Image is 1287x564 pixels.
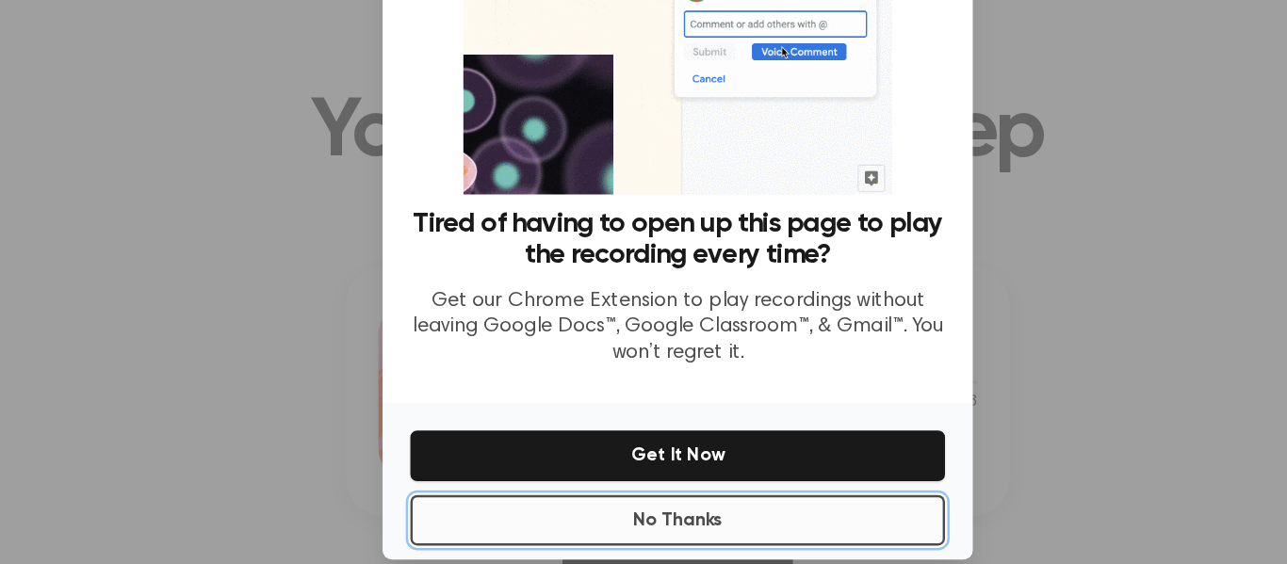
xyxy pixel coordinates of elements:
[425,481,862,523] button: No Thanks
[1003,20,1164,56] a: Create Account
[425,428,862,470] button: Get It Now
[425,313,862,377] p: Get our Chrome Extension to play recordings without leaving Google Docs™, Google Classroom™, & Gm...
[912,16,992,59] a: Log in
[425,247,862,298] h3: Tired of having to open up this page to play the recording every time?
[123,20,230,56] a: Beep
